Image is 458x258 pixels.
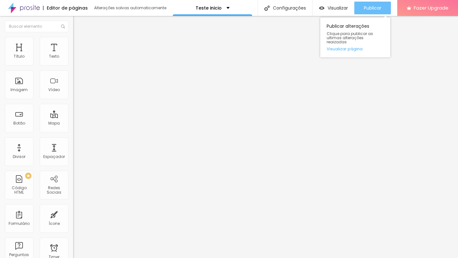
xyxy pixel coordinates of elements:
div: Alterações salvas automaticamente [94,6,167,10]
a: Visualizar página [327,47,384,51]
button: Publicar [354,2,391,14]
div: Divisor [13,154,25,159]
div: Título [14,54,24,59]
button: Visualizar [313,2,354,14]
div: Imagem [10,88,28,92]
div: Editor de páginas [43,6,88,10]
div: Formulário [9,221,30,226]
img: Icone [264,5,270,11]
div: Vídeo [48,88,60,92]
iframe: Editor [73,16,458,258]
span: Clique para publicar as ultimas alterações reaizadas [327,32,384,44]
span: Fazer Upgrade [414,5,448,11]
input: Buscar elemento [5,21,68,32]
p: Teste inicio [196,6,222,10]
div: Ícone [49,221,60,226]
div: Texto [49,54,59,59]
div: Mapa [48,121,60,125]
span: Visualizar [328,5,348,11]
div: Código HTML [6,186,31,195]
div: Publicar alterações [320,18,390,57]
span: Publicar [364,5,381,11]
div: Botão [13,121,25,125]
div: Espaçador [43,154,65,159]
img: view-1.svg [319,5,324,11]
img: Icone [61,25,65,28]
div: Redes Sociais [41,186,66,195]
